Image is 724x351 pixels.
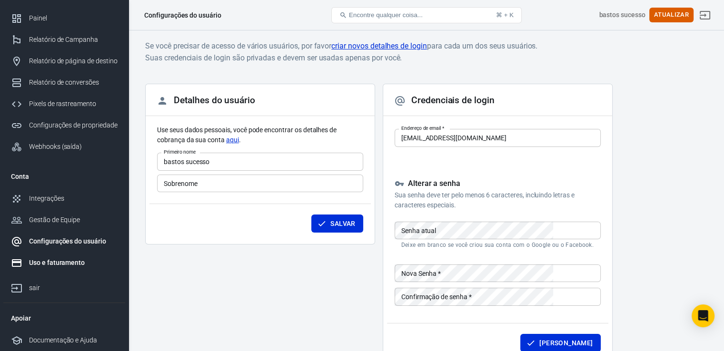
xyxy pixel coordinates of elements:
[144,11,221,19] font: Configurações do usuário
[331,40,427,52] a: criar novos detalhes de login
[29,78,99,86] font: Relatório de conversões
[29,259,85,266] font: Uso e faturamento
[395,191,575,209] font: Sua senha deve ter pelo menos 6 caracteres, incluindo letras e caracteres especiais.
[11,173,29,180] font: Conta
[145,41,331,50] font: Se você precisar de acesso de vários usuários, por favor
[164,149,196,155] font: Primeiro nome
[3,115,125,136] a: Configurações de propriedade
[3,273,125,299] a: sair
[29,237,106,245] font: Configurações do usuário
[3,252,125,273] a: Uso e faturamento
[29,336,97,344] font: Documentação e Ajuda
[599,11,645,19] font: bastos sucesso
[427,41,537,50] font: para cada um dos seus usuários.
[29,143,82,150] font: Webhooks (saída)
[694,4,716,27] a: sair
[11,314,31,322] font: Apoiar
[3,50,125,72] a: Relatório de página de destino
[3,8,125,29] a: Painel
[3,29,125,50] a: Relatório de Campanha
[599,10,645,20] div: ID da conta: 7DDlUc7E
[239,136,241,144] font: .
[411,95,495,106] font: Credenciais de login
[401,242,594,248] font: Deixe em branco se você criou sua conta com o Google ou o Facebook.
[311,214,363,233] button: Salvar
[29,100,96,107] font: Pixels de rastreamento
[331,7,522,23] button: Encontre qualquer coisa...⌘ + K
[3,72,125,93] a: Relatório de conversões
[3,231,125,252] a: Configurações do usuário
[3,209,125,231] a: Gestão de Equipe
[29,195,64,202] font: Integrações
[649,8,694,22] button: Atualizar
[3,93,125,115] a: Pixels de rastreamento
[539,339,593,347] font: [PERSON_NAME]
[3,188,125,209] a: Integrações
[349,11,423,19] font: Encontre qualquer coisa...
[157,126,337,144] font: Use seus dados pessoais, você pode encontrar os detalhes de cobrança da sua conta
[29,36,98,43] font: Relatório de Campanha
[331,41,427,50] font: criar novos detalhes de login
[226,136,239,144] font: aqui
[29,14,47,22] font: Painel
[144,10,221,20] div: Configurações do usuário
[654,11,689,18] font: Atualizar
[496,11,514,19] font: ⌘ + K
[157,153,363,170] input: John
[29,284,40,292] font: sair
[145,53,402,62] font: Suas credenciais de login são privadas e devem ser usadas apenas por você.
[401,126,441,131] font: Endereço de email
[174,95,255,106] font: Detalhes do usuário
[157,175,363,192] input: Corça
[29,121,118,129] font: Configurações de propriedade
[692,304,714,327] div: Abra o Intercom Messenger
[408,179,460,188] font: Alterar a senha
[3,136,125,157] a: Webhooks (saída)
[29,57,118,65] font: Relatório de página de destino
[226,135,239,145] a: aqui
[29,216,80,224] font: Gestão de Equipe
[330,220,355,227] font: Salvar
